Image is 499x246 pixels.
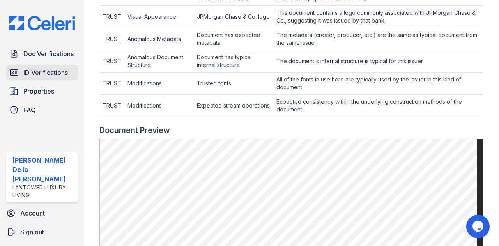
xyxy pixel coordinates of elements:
[6,102,78,118] a: FAQ
[6,65,78,80] a: ID Verifications
[124,50,193,73] td: Anomalous Document Structure
[124,95,193,117] td: Modifications
[3,16,81,30] img: CE_Logo_Blue-a8612792a0a2168367f1c8372b55b34899dd931a85d93a1a3d3e32e68fde9ad4.png
[194,50,273,73] td: Document has typical internal structure
[20,209,45,218] span: Account
[12,156,75,184] div: [PERSON_NAME] De la [PERSON_NAME]
[23,49,74,58] span: Doc Verifications
[273,28,483,50] td: The metadata (creator, producer, etc.) are the same as typical document from the same issuer.
[194,6,273,28] td: JPMorgan Chase & Co. logo
[194,95,273,117] td: Expected stream operations
[273,73,483,95] td: All of the fonts in use here are typically used by the issuer in this kind of document.
[3,205,81,221] a: Account
[12,184,75,199] div: Lantower Luxury Living
[194,73,273,95] td: Trusted fonts
[124,6,193,28] td: Visual Appearance
[273,6,483,28] td: This document contains a logo commonly associated with JPMorgan Chase & Co., suggesting it was is...
[23,68,68,77] span: ID Verifications
[99,73,124,95] td: TRUST
[273,95,483,117] td: Expected consistency within the underlying construction methods of the document.
[3,224,81,240] a: Sign out
[194,28,273,50] td: Document has expected metadata
[20,227,44,237] span: Sign out
[99,95,124,117] td: TRUST
[99,6,124,28] td: TRUST
[23,87,54,96] span: Properties
[6,83,78,99] a: Properties
[124,73,193,95] td: Modifications
[466,215,491,238] iframe: chat widget
[273,50,483,73] td: The document's internal structure is typical for this issuer.
[6,46,78,62] a: Doc Verifications
[124,28,193,50] td: Anomalous Metadata
[99,50,124,73] td: TRUST
[23,105,36,115] span: FAQ
[99,28,124,50] td: TRUST
[99,125,170,136] div: Document Preview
